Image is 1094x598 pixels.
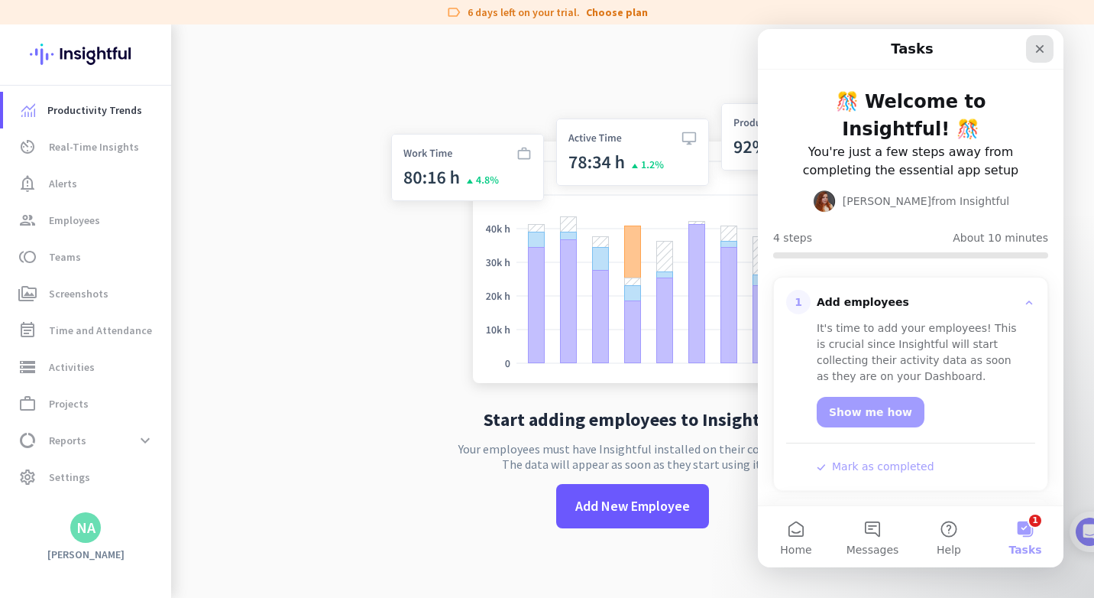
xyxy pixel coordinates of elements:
a: storageActivities [3,349,171,385]
i: label [446,5,461,20]
i: work_outline [18,395,37,413]
i: data_usage [18,431,37,450]
span: Alerts [49,174,77,193]
i: group [18,211,37,229]
a: perm_mediaScreenshots [3,275,171,312]
button: Add New Employee [556,484,709,528]
span: Employees [49,211,100,229]
h2: Start adding employees to Insightful [484,411,782,429]
i: event_note [18,321,37,340]
i: storage [18,358,37,376]
i: settings [18,468,37,486]
a: settingsSettings [3,459,171,496]
i: notification_important [18,174,37,193]
a: notification_importantAlerts [3,165,171,202]
i: av_timer [18,138,37,156]
span: Teams [49,248,81,266]
i: perm_media [18,284,37,303]
a: tollTeams [3,239,171,275]
a: av_timerReal-Time Insights [3,128,171,165]
span: Add New Employee [575,496,690,516]
img: menu-item [21,103,35,117]
span: Activities [49,358,95,376]
a: event_noteTime and Attendance [3,312,171,349]
i: toll [18,248,37,266]
img: Insightful logo [30,24,141,84]
div: NA [76,520,95,535]
span: Reports [49,431,86,450]
span: Projects [49,395,89,413]
span: Productivity Trends [47,101,142,119]
a: menu-itemProductivity Trends [3,92,171,128]
a: Choose plan [586,5,648,20]
span: Time and Attendance [49,321,152,340]
a: groupEmployees [3,202,171,239]
img: no-search-results [380,94,885,398]
p: Your employees must have Insightful installed on their computers. The data will appear as soon as... [458,441,807,472]
span: Real-Time Insights [49,138,139,156]
span: Settings [49,468,90,486]
button: expand_more [131,427,159,454]
span: Screenshots [49,284,108,303]
a: data_usageReportsexpand_more [3,422,171,459]
iframe: Intercom live chat [758,29,1063,567]
a: work_outlineProjects [3,385,171,422]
